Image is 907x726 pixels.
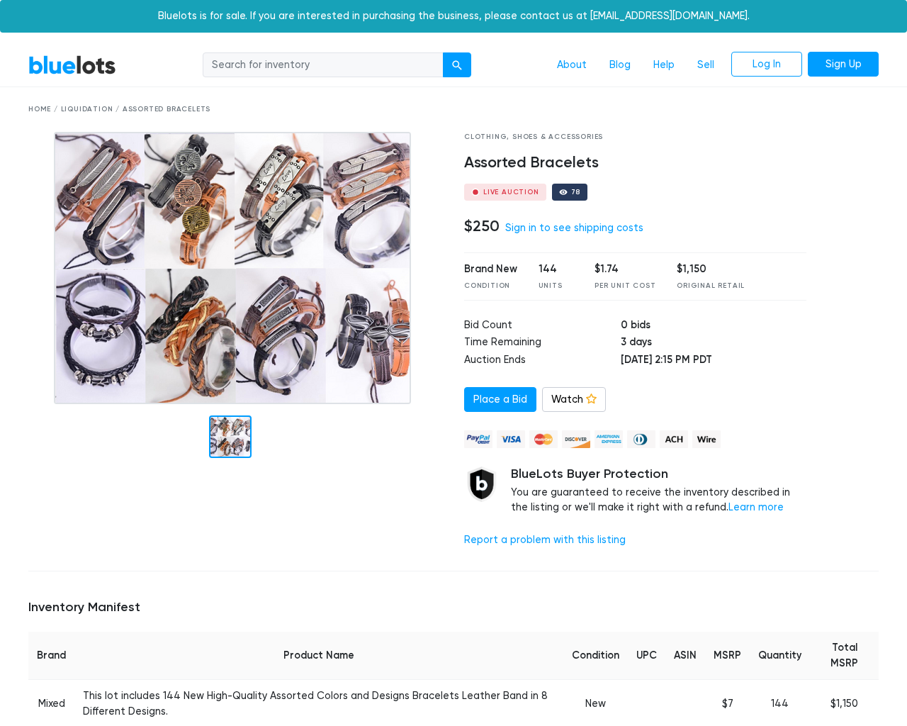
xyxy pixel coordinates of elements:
[628,632,665,680] th: UPC
[621,335,806,352] td: 3 days
[464,387,536,413] a: Place a Bid
[464,217,500,235] h4: $250
[808,52,879,77] a: Sign Up
[705,632,750,680] th: MSRP
[464,281,517,291] div: Condition
[74,632,563,680] th: Product Name
[511,467,806,482] h5: BlueLots Buyer Protection
[464,352,621,370] td: Auction Ends
[483,189,539,196] div: Live Auction
[595,262,655,277] div: $1.74
[642,52,686,79] a: Help
[464,467,500,502] img: buyer_protection_shield-3b65640a83011c7d3ede35a8e5a80bfdfaa6a97447f0071c1475b91a4b0b3d01.png
[621,318,806,335] td: 0 bids
[529,430,558,448] img: mastercard-42073d1d8d11d6635de4c079ffdb20a4f30a903dc55d1612383a1b395dd17f39.png
[562,430,590,448] img: discover-82be18ecfda2d062aad2762c1ca80e2d36a4073d45c9e0ffae68cd515fbd3d32.png
[203,52,444,78] input: Search for inventory
[539,281,574,291] div: Units
[511,467,806,515] div: You are guaranteed to receive the inventory described in the listing or we'll make it right with ...
[665,632,705,680] th: ASIN
[750,632,810,680] th: Quantity
[677,281,745,291] div: Original Retail
[546,52,598,79] a: About
[464,318,621,335] td: Bid Count
[497,430,525,448] img: visa-79caf175f036a155110d1892330093d4c38f53c55c9ec9e2c3a54a56571784bb.png
[464,262,517,277] div: Brand New
[595,281,655,291] div: Per Unit Cost
[464,430,492,448] img: paypal_credit-80455e56f6e1299e8d57f40c0dcee7b8cd4ae79b9eccbfc37e2480457ba36de9.png
[686,52,726,79] a: Sell
[28,632,74,680] th: Brand
[505,222,643,234] a: Sign in to see shipping costs
[464,335,621,352] td: Time Remaining
[731,52,802,77] a: Log In
[627,430,655,448] img: diners_club-c48f30131b33b1bb0e5d0e2dbd43a8bea4cb12cb2961413e2f4250e06c020426.png
[539,262,574,277] div: 144
[542,387,606,413] a: Watch
[692,430,721,448] img: wire-908396882fe19aaaffefbd8e17b12f2f29708bd78693273c0e28e3a24408487f.png
[728,501,784,513] a: Learn more
[595,430,623,448] img: american_express-ae2a9f97a040b4b41f6397f7637041a5861d5f99d0716c09922aba4e24c8547d.png
[464,132,806,143] div: Clothing, Shoes & Accessories
[28,600,879,615] h5: Inventory Manifest
[464,534,626,546] a: Report a problem with this listing
[598,52,642,79] a: Blog
[810,632,879,680] th: Total MSRP
[677,262,745,277] div: $1,150
[660,430,688,448] img: ach-b7992fed28a4f97f893c574229be66187b9afb3f1a8d16a4691d3d3140a8ab00.png
[54,132,411,404] img: cec77c36-dec7-4289-b49c-af93dda1aa8d-1747235837.png
[563,632,628,680] th: Condition
[28,55,116,75] a: BlueLots
[571,189,581,196] div: 78
[28,104,879,115] div: Home / Liquidation / Assorted Bracelets
[621,352,806,370] td: [DATE] 2:15 PM PDT
[464,154,806,172] h4: Assorted Bracelets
